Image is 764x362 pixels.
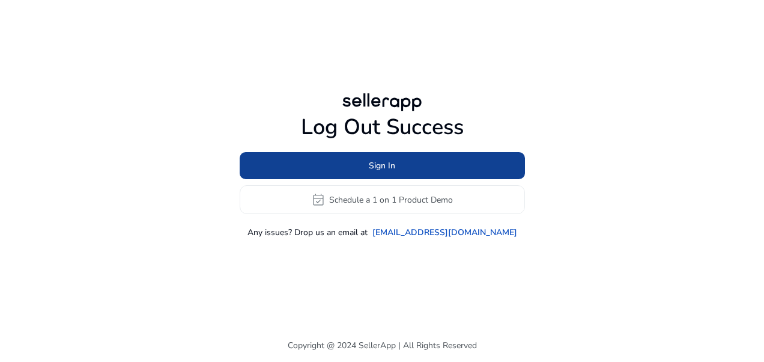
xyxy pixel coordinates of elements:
a: [EMAIL_ADDRESS][DOMAIN_NAME] [372,226,517,239]
button: event_availableSchedule a 1 on 1 Product Demo [240,185,525,214]
button: Sign In [240,152,525,179]
h1: Log Out Success [240,114,525,140]
p: Any issues? Drop us an email at [247,226,368,239]
span: event_available [311,192,326,207]
span: Sign In [369,159,395,172]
